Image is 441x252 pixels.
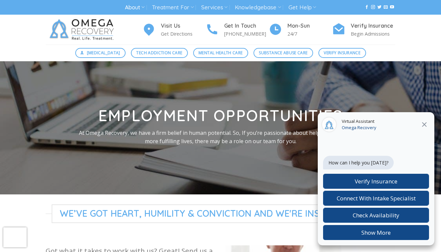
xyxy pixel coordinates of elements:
h4: Get In Touch [224,22,269,30]
img: Omega Recovery [46,15,121,45]
p: Get Directions [161,30,206,38]
a: Verify Insurance Begin Admissions [332,22,395,38]
a: Follow on YouTube [390,5,394,10]
a: Get In Touch [PHONE_NUMBER] [206,22,269,38]
a: Get Help [288,1,316,14]
a: Mental Health Care [193,48,248,58]
p: Begin Admissions [351,30,395,38]
span: [MEDICAL_DATA] [87,50,120,56]
a: Treatment For [152,1,194,14]
p: [PHONE_NUMBER] [224,30,269,38]
span: Mental Health Care [199,50,242,56]
h4: Mon-Sun [287,22,332,30]
h4: Visit Us [161,22,206,30]
strong: Employment opportunities [98,106,343,125]
a: Verify Insurance [318,48,366,58]
a: Services [201,1,227,14]
a: Follow on Twitter [377,5,381,10]
h4: Verify Insurance [351,22,395,30]
a: Knowledgebase [235,1,281,14]
a: Substance Abuse Care [253,48,313,58]
a: Follow on Instagram [371,5,375,10]
a: About [125,1,145,14]
span: Verify Insurance [324,50,360,56]
a: Tech Addiction Care [131,48,188,58]
a: Send us an email [384,5,388,10]
p: 24/7 [287,30,332,38]
a: Visit Us Get Directions [142,22,206,38]
span: Substance Abuse Care [259,50,307,56]
p: At Omega Recovery, we have a firm belief in human potential. So, If you’re passionate about helpi... [77,128,364,145]
span: We’ve Got Heart, Humility & Conviction and We're Inspired by You! [52,204,389,223]
a: [MEDICAL_DATA] [75,48,126,58]
a: Follow on Facebook [365,5,369,10]
span: Tech Addiction Care [136,50,182,56]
